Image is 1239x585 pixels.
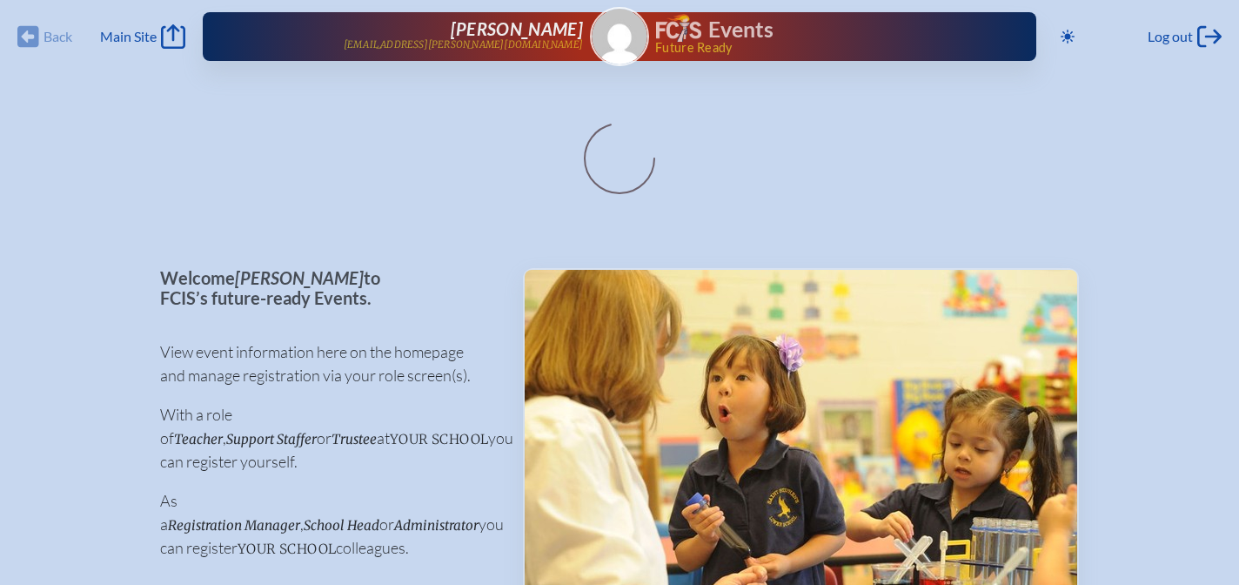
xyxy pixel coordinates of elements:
p: [EMAIL_ADDRESS][PERSON_NAME][DOMAIN_NAME] [344,39,583,50]
p: With a role of , or at you can register yourself. [160,403,495,474]
span: your school [238,541,336,557]
span: Teacher [174,431,223,447]
p: As a , or you can register colleagues. [160,489,495,560]
a: [PERSON_NAME][EMAIL_ADDRESS][PERSON_NAME][DOMAIN_NAME] [258,19,583,54]
img: Gravatar [592,9,647,64]
span: School Head [304,517,379,534]
p: View event information here on the homepage and manage registration via your role screen(s). [160,340,495,387]
span: Administrator [394,517,479,534]
span: [PERSON_NAME] [235,267,364,288]
a: Gravatar [590,7,649,66]
span: Log out [1148,28,1193,45]
a: Main Site [100,24,185,49]
span: Registration Manager [168,517,300,534]
span: Future Ready [655,42,981,54]
span: [PERSON_NAME] [451,18,583,39]
p: Welcome to FCIS’s future-ready Events. [160,268,495,307]
span: your school [390,431,488,447]
span: Main Site [100,28,157,45]
div: FCIS Events — Future ready [656,14,981,54]
span: Trustee [332,431,377,447]
span: Support Staffer [226,431,317,447]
